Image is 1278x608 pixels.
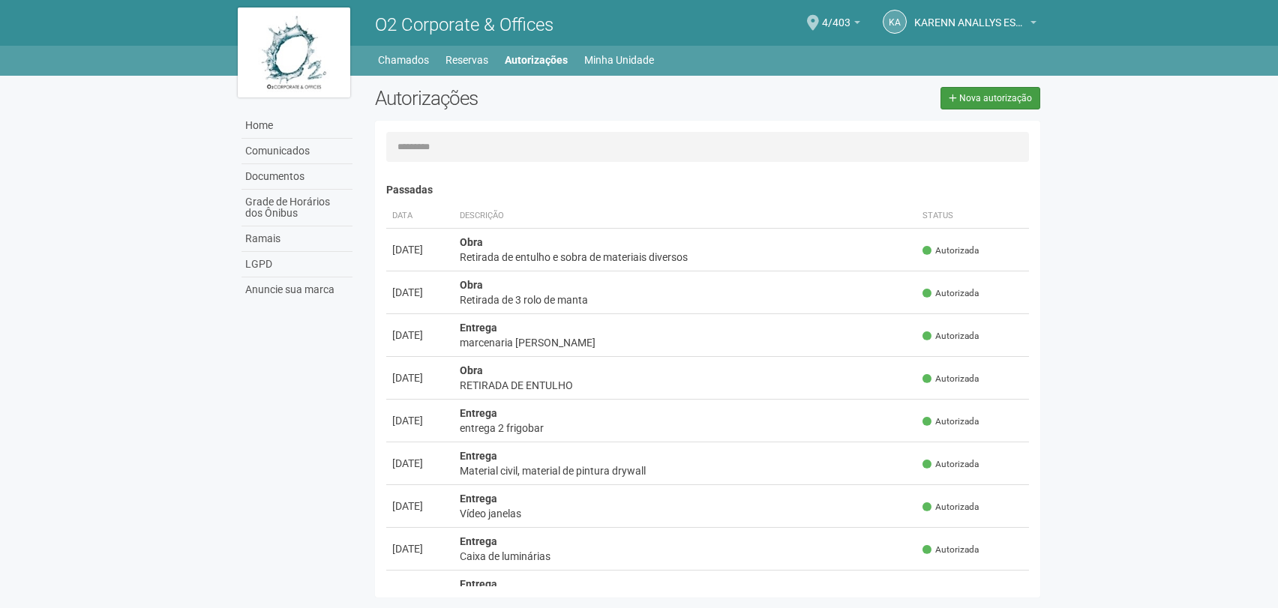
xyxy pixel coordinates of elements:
[375,14,553,35] span: O2 Corporate & Offices
[460,279,483,291] strong: Obra
[392,456,448,471] div: [DATE]
[241,164,352,190] a: Documentos
[460,549,910,564] div: Caixa de luminárias
[386,184,1029,196] h4: Passadas
[914,19,1036,31] a: KARENN ANALLYS ESTELLA
[392,370,448,385] div: [DATE]
[460,506,910,521] div: Vídeo janelas
[460,364,483,376] strong: Obra
[959,93,1032,103] span: Nova autorização
[392,242,448,257] div: [DATE]
[378,49,429,70] a: Chamados
[241,190,352,226] a: Grade de Horários dos Ônibus
[460,578,497,590] strong: Entrega
[392,413,448,428] div: [DATE]
[241,226,352,252] a: Ramais
[822,2,850,28] span: 4/403
[238,7,350,97] img: logo.jpg
[460,535,497,547] strong: Entrega
[922,501,979,514] span: Autorizada
[914,2,1027,28] span: KARENN ANALLYS ESTELLA
[445,49,488,70] a: Reservas
[822,19,860,31] a: 4/403
[922,330,979,343] span: Autorizada
[386,204,454,229] th: Data
[460,407,497,419] strong: Entrega
[460,322,497,334] strong: Entrega
[392,584,448,599] div: [DATE]
[460,335,910,350] div: marcenaria [PERSON_NAME]
[460,421,910,436] div: entrega 2 frigobar
[375,87,696,109] h2: Autorizações
[241,252,352,277] a: LGPD
[460,378,910,393] div: RETIRADA DE ENTULHO
[241,277,352,302] a: Anuncie sua marca
[505,49,568,70] a: Autorizações
[460,450,497,462] strong: Entrega
[392,499,448,514] div: [DATE]
[392,285,448,300] div: [DATE]
[922,287,979,300] span: Autorizada
[922,373,979,385] span: Autorizada
[922,458,979,471] span: Autorizada
[454,204,916,229] th: Descrição
[922,244,979,257] span: Autorizada
[460,463,910,478] div: Material civil, material de pintura drywall
[883,10,907,34] a: KA
[241,139,352,164] a: Comunicados
[241,113,352,139] a: Home
[584,49,654,70] a: Minha Unidade
[940,87,1040,109] a: Nova autorização
[460,250,910,265] div: Retirada de entulho e sobra de materiais diversos
[922,586,979,599] span: Autorizada
[460,236,483,248] strong: Obra
[392,328,448,343] div: [DATE]
[922,415,979,428] span: Autorizada
[460,493,497,505] strong: Entrega
[922,544,979,556] span: Autorizada
[460,292,910,307] div: Retirada de 3 rolo de manta
[916,204,1029,229] th: Status
[392,541,448,556] div: [DATE]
